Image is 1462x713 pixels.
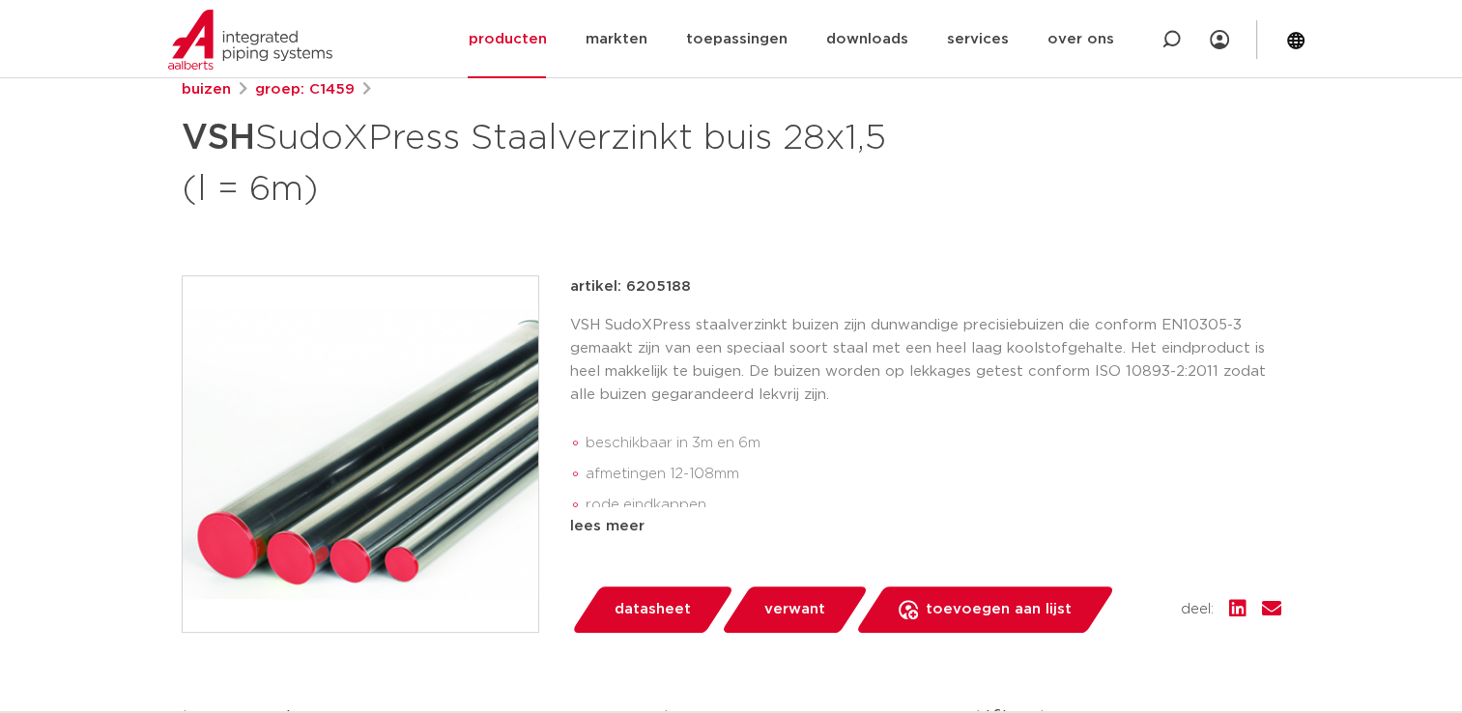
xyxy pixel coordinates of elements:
[586,490,1281,521] li: rode eindkappen
[570,314,1281,407] p: VSH SudoXPress staalverzinkt buizen zijn dunwandige precisiebuizen die conform EN10305-3 gemaakt ...
[183,276,538,632] img: Product Image for VSH SudoXPress Staalverzinkt buis 28x1,5 (l = 6m)
[1181,598,1214,621] span: deel:
[570,275,691,299] p: artikel: 6205188
[720,586,869,633] a: verwant
[586,428,1281,459] li: beschikbaar in 3m en 6m
[570,515,1281,538] div: lees meer
[182,121,255,156] strong: VSH
[182,109,907,214] h1: SudoXPress Staalverzinkt buis 28x1,5 (l = 6m)
[586,459,1281,490] li: afmetingen 12-108mm
[182,78,231,101] a: buizen
[570,586,734,633] a: datasheet
[764,594,825,625] span: verwant
[255,78,355,101] a: groep: C1459
[926,594,1072,625] span: toevoegen aan lijst
[615,594,691,625] span: datasheet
